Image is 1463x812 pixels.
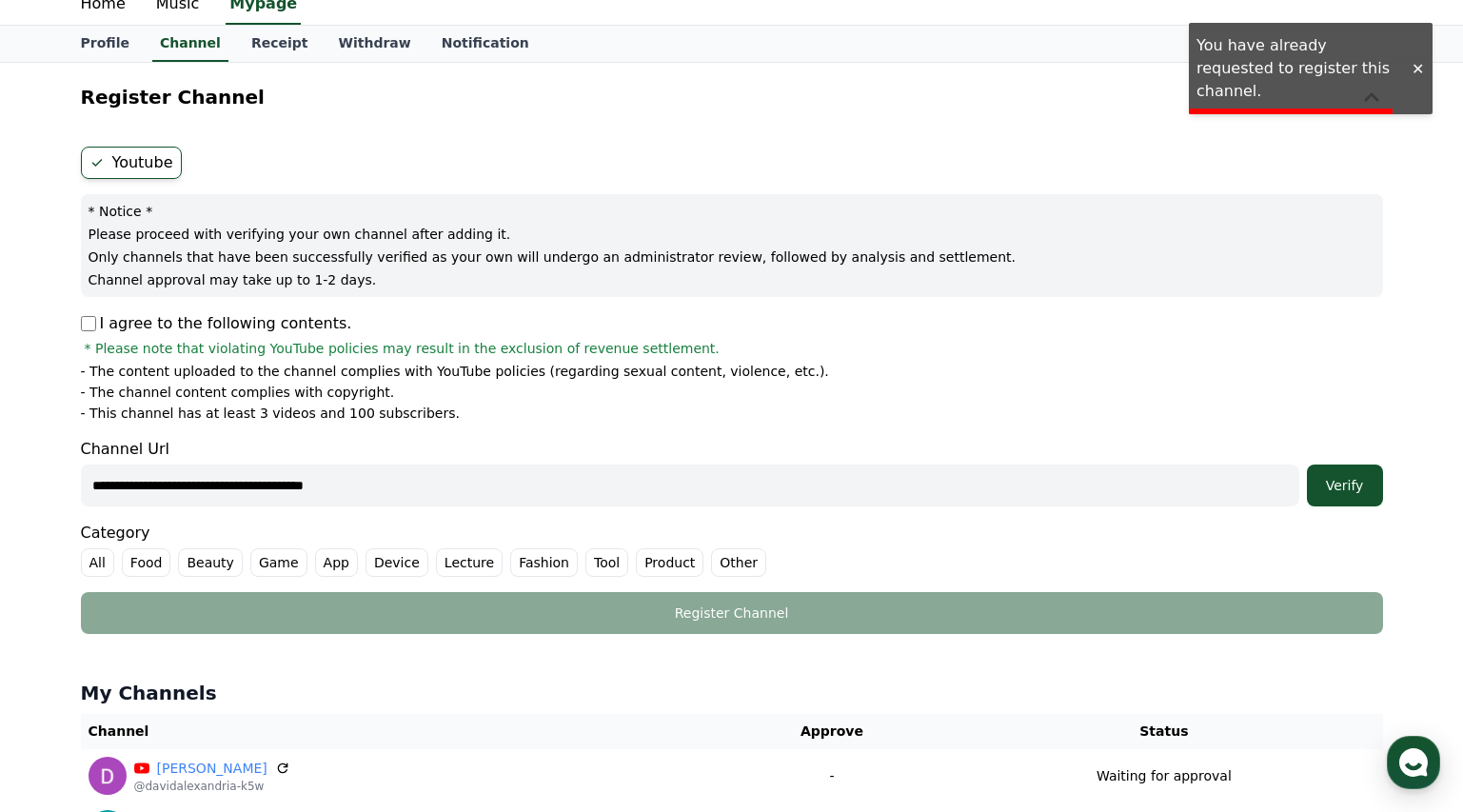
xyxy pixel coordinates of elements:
[89,757,127,795] img: David Alexandria
[6,604,126,651] a: Home
[144,333,251,348] span: Back on 7:30 AM
[250,548,307,577] label: Game
[1097,766,1232,786] p: Waiting for approval
[81,714,719,749] th: Channel
[315,548,358,577] label: App
[323,26,425,62] a: Withdraw
[510,548,578,577] label: Fashion
[188,380,264,392] b: Channel Talk
[152,26,228,62] a: Channel
[23,143,134,173] h1: CReward
[23,194,348,268] a: CRewardHello, we are CReward.Please leave your questions.
[49,632,82,647] span: Home
[89,225,1375,244] p: Please proceed with verifying your own channel after adding it.
[158,633,214,648] span: Messages
[178,548,242,577] label: Beauty
[81,522,1383,577] div: Category
[126,604,246,651] a: Messages
[27,280,345,326] a: Start a chat
[129,293,223,312] span: Start a chat
[366,548,428,577] label: Device
[81,87,265,108] h4: Register Channel
[636,548,703,577] label: Product
[81,362,829,381] p: - The content uploaded to the channel complies with YouTube policies (regarding sexual content, v...
[109,379,263,394] a: Powered byChannel Talk
[1307,465,1383,506] button: Verify
[81,592,1383,634] button: Register Channel
[70,219,310,238] div: Hello, we are CReward.
[246,604,366,651] a: Settings
[945,714,1382,749] th: Status
[726,766,939,786] p: -
[70,202,348,219] div: CReward
[89,270,1375,289] p: Channel approval may take up to 1-2 days.
[134,779,290,794] p: @davidalexandria-k5w
[436,548,503,577] label: Lecture
[585,548,628,577] label: Tool
[66,26,145,62] a: Profile
[236,26,324,62] a: Receipt
[70,238,310,257] div: Please leave your questions.
[200,150,348,173] button: See business hours
[89,248,1375,267] p: Only channels that have been successfully verified as your own will undergo an administrator revi...
[81,438,1383,506] div: Channel Url
[208,153,327,170] span: See business hours
[128,380,263,392] span: Powered by
[89,202,1375,221] p: * Notice *
[719,714,946,749] th: Approve
[81,147,182,179] label: Youtube
[81,680,1383,706] h4: My Channels
[85,339,720,358] span: * Please note that violating YouTube policies may result in the exclusion of revenue settlement.
[81,312,352,335] p: I agree to the following contents.
[73,70,1391,124] button: Register Channel
[119,604,1345,623] div: Register Channel
[81,404,460,423] p: - This channel has at least 3 videos and 100 subscribers.
[1315,476,1375,495] div: Verify
[81,383,395,402] p: - The channel content complies with copyright.
[157,759,267,779] a: [PERSON_NAME]
[81,548,114,577] label: All
[122,548,171,577] label: Food
[282,632,328,647] span: Settings
[426,26,544,62] a: Notification
[711,548,766,577] label: Other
